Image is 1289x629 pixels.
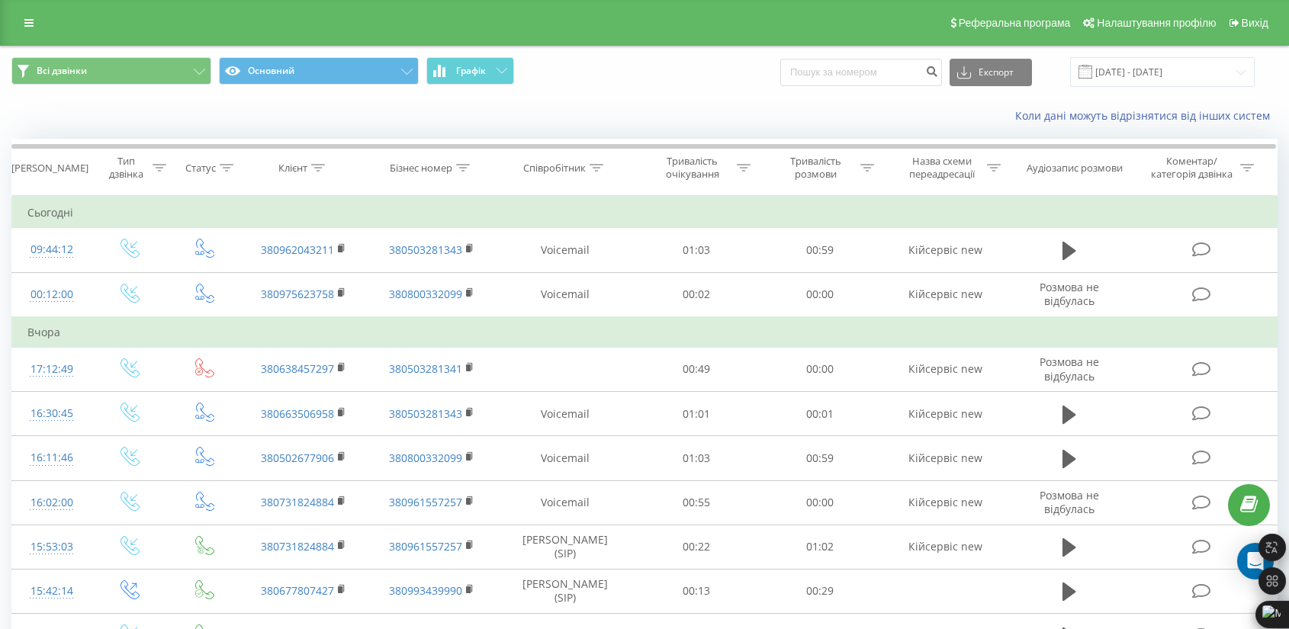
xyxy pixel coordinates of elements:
td: Кійсервіс new [882,347,1010,391]
a: 380993439990 [389,583,462,598]
td: Кійсервіс new [882,228,1010,272]
td: 00:22 [635,525,758,569]
div: 15:53:03 [27,532,76,562]
button: Всі дзвінки [11,57,211,85]
td: Кійсервіс new [882,272,1010,317]
a: 380975623758 [261,287,334,301]
div: 15:42:14 [27,576,76,606]
td: Voicemail [496,272,634,317]
td: Вчора [12,317,1278,348]
div: Клієнт [278,162,307,175]
td: [PERSON_NAME] (SIP) [496,569,634,613]
span: Вихід [1242,17,1268,29]
a: 380638457297 [261,361,334,376]
a: 380731824884 [261,539,334,554]
span: Графік [456,66,486,76]
td: Voicemail [496,436,634,480]
td: [PERSON_NAME] (SIP) [496,525,634,569]
td: Сьогодні [12,197,1278,228]
div: 09:44:12 [27,235,76,265]
td: 00:29 [758,569,882,613]
a: 380961557257 [389,495,462,509]
div: 17:12:49 [27,355,76,384]
td: 00:59 [758,436,882,480]
button: Основний [219,57,419,85]
span: Реферальна програма [959,17,1071,29]
a: 380503281343 [389,242,462,257]
td: 00:01 [758,392,882,436]
td: 01:01 [635,392,758,436]
td: 00:49 [635,347,758,391]
a: 380663506958 [261,406,334,421]
a: 380503281343 [389,406,462,421]
td: 01:02 [758,525,882,569]
div: Статус [185,162,216,175]
div: Аудіозапис розмови [1027,162,1123,175]
a: 380502677906 [261,451,334,465]
div: [PERSON_NAME] [11,162,88,175]
td: 00:00 [758,347,882,391]
div: 16:30:45 [27,399,76,428]
span: Налаштування профілю [1097,17,1216,29]
td: Кійсервіс new [882,525,1010,569]
button: Експорт [950,59,1032,86]
td: 00:55 [635,480,758,525]
a: 380503281341 [389,361,462,376]
td: Кійсервіс new [882,480,1010,525]
div: 16:11:46 [27,443,76,473]
div: Назва схеми переадресації [902,155,983,181]
div: 00:12:00 [27,280,76,310]
td: 00:59 [758,228,882,272]
a: 380677807427 [261,583,334,598]
a: 380800332099 [389,451,462,465]
div: 16:02:00 [27,488,76,518]
td: Кійсервіс new [882,436,1010,480]
span: Всі дзвінки [37,65,87,77]
td: 00:00 [758,480,882,525]
a: 380961557257 [389,539,462,554]
input: Пошук за номером [780,59,942,86]
a: 380962043211 [261,242,334,257]
td: 00:13 [635,569,758,613]
div: Коментар/категорія дзвінка [1147,155,1236,181]
div: Тип дзвінка [104,155,149,181]
span: Розмова не відбулась [1040,280,1099,308]
a: 380731824884 [261,495,334,509]
button: Графік [426,57,514,85]
a: 380800332099 [389,287,462,301]
a: Коли дані можуть відрізнятися вiд інших систем [1015,108,1278,123]
span: Розмова не відбулась [1040,355,1099,383]
td: 00:00 [758,272,882,317]
div: Тривалість розмови [775,155,857,181]
td: 01:03 [635,228,758,272]
div: Open Intercom Messenger [1237,543,1274,579]
div: Тривалість очікування [651,155,733,181]
td: Voicemail [496,480,634,525]
td: Voicemail [496,392,634,436]
td: Кійсервіс new [882,392,1010,436]
td: 01:03 [635,436,758,480]
td: Voicemail [496,228,634,272]
td: 00:02 [635,272,758,317]
div: Співробітник [523,162,586,175]
span: Розмова не відбулась [1040,488,1099,516]
div: Бізнес номер [390,162,452,175]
